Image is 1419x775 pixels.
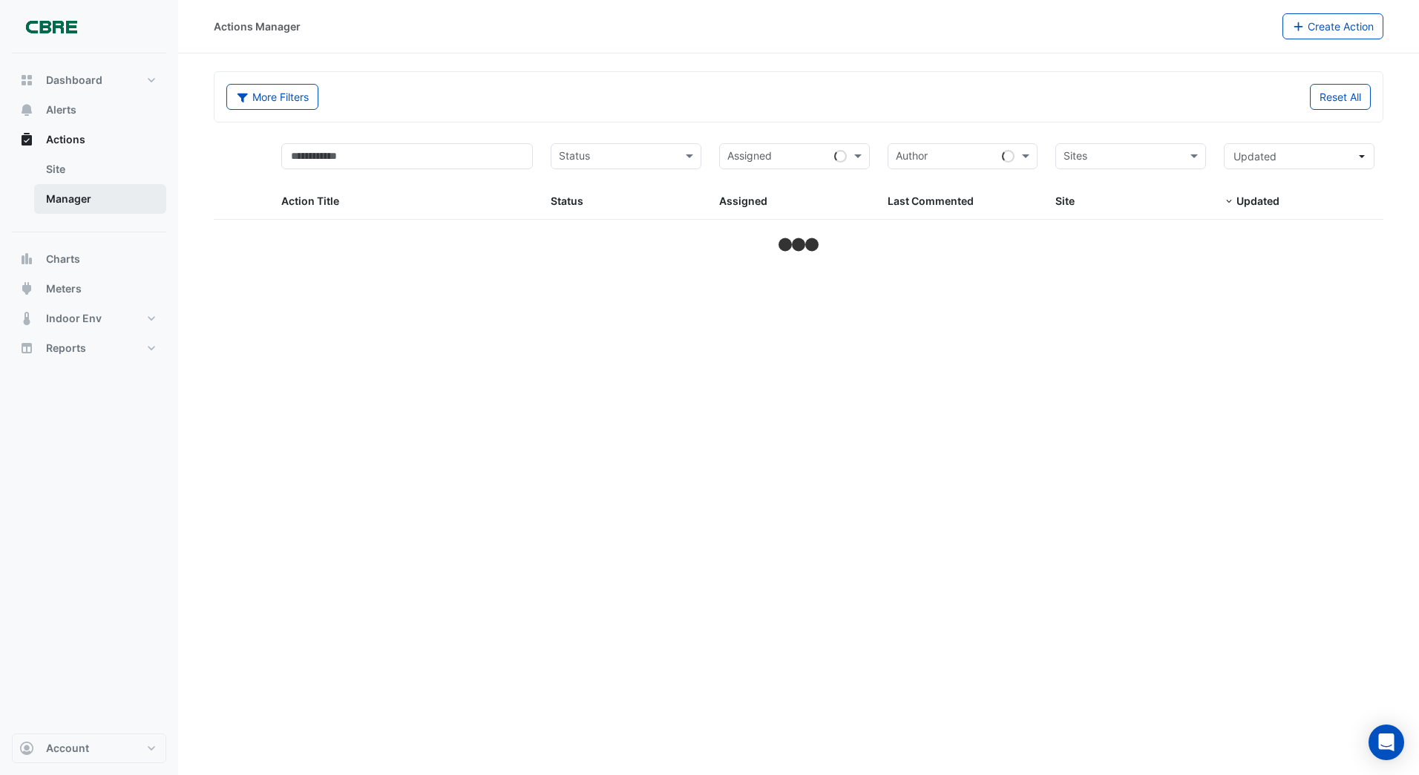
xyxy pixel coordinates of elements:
div: Actions [12,154,166,220]
span: Action Title [281,194,339,207]
a: Site [34,154,166,184]
span: Site [1055,194,1075,207]
span: Account [46,741,89,756]
button: Reports [12,333,166,363]
span: Dashboard [46,73,102,88]
span: Updated [1236,194,1279,207]
div: Actions Manager [214,19,301,34]
span: Alerts [46,102,76,117]
img: Company Logo [18,12,85,42]
button: Meters [12,274,166,304]
button: Alerts [12,95,166,125]
app-icon: Indoor Env [19,311,34,326]
app-icon: Charts [19,252,34,266]
span: Reports [46,341,86,356]
app-icon: Actions [19,132,34,147]
app-icon: Alerts [19,102,34,117]
button: Dashboard [12,65,166,95]
span: Actions [46,132,85,147]
div: Open Intercom Messenger [1369,725,1404,760]
span: Assigned [719,194,767,207]
button: Create Action [1282,13,1384,39]
span: Last Commented [888,194,974,207]
app-icon: Reports [19,341,34,356]
button: Updated [1224,143,1374,169]
app-icon: Dashboard [19,73,34,88]
a: Manager [34,184,166,214]
span: Meters [46,281,82,296]
span: Charts [46,252,80,266]
span: Updated [1233,150,1277,163]
button: Charts [12,244,166,274]
button: Indoor Env [12,304,166,333]
span: Status [551,194,583,207]
app-icon: Meters [19,281,34,296]
button: Actions [12,125,166,154]
button: Account [12,733,166,763]
button: More Filters [226,84,318,110]
span: Indoor Env [46,311,102,326]
button: Reset All [1310,84,1371,110]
